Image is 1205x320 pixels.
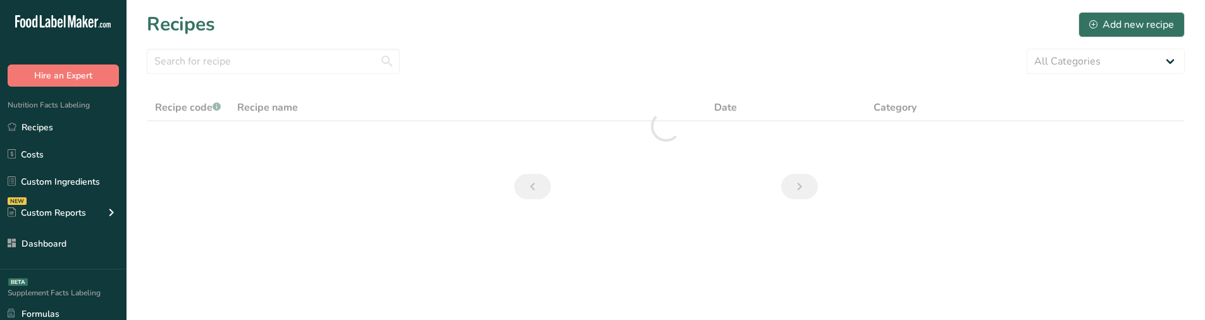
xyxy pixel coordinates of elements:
[1078,12,1185,37] button: Add new recipe
[514,174,551,199] a: Previous page
[147,10,215,39] h1: Recipes
[147,49,400,74] input: Search for recipe
[781,174,818,199] a: Next page
[8,65,119,87] button: Hire an Expert
[8,278,28,286] div: BETA
[8,206,86,219] div: Custom Reports
[8,197,27,205] div: NEW
[1089,17,1174,32] div: Add new recipe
